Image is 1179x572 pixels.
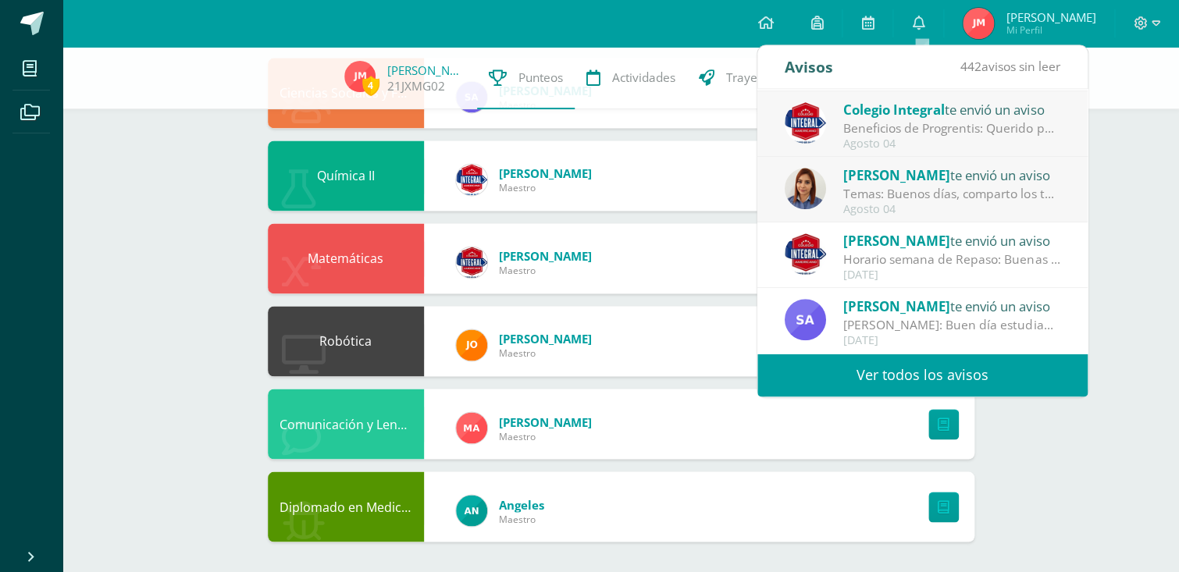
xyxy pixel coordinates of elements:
[843,165,1060,185] div: te envió un aviso
[785,233,826,275] img: 28f031d49d6967cb0dd97ba54f7eb134.png
[785,299,826,340] img: baa985483695bf1903b93923a3ee80af.png
[499,331,592,346] span: [PERSON_NAME]
[268,140,424,211] div: Química II
[268,389,424,459] div: Comunicación y Lenguaje L3 Inglés
[960,58,1060,75] span: avisos sin leer
[477,47,575,109] a: Punteos
[1006,9,1095,25] span: [PERSON_NAME]
[963,8,994,39] img: a7c383412fd964880891d727eefbd729.png
[757,354,1088,396] a: Ver todos los avisos
[843,334,1060,347] div: [DATE]
[499,496,544,512] span: Angeles
[843,101,945,119] span: Colegio Integral
[499,264,592,277] span: Maestro
[518,69,563,86] span: Punteos
[362,76,379,95] span: 4
[456,329,487,361] img: 30108eeae6c649a9a82bfbaad6c0d1cb.png
[612,69,675,86] span: Actividades
[843,185,1060,203] div: Temas: Buenos días, comparto los temas a repasar para las evaluaciones de la próxima semana: 1. C...
[499,165,592,181] span: [PERSON_NAME]
[575,47,687,109] a: Actividades
[499,346,592,360] span: Maestro
[843,230,1060,250] div: te envió un aviso
[499,512,544,525] span: Maestro
[499,429,592,442] span: Maestro
[785,45,833,88] div: Avisos
[843,203,1060,216] div: Agosto 04
[344,61,376,92] img: a7c383412fd964880891d727eefbd729.png
[843,119,1060,137] div: Beneficios de Progrentis: Querido padre de familia te invitamos a ver este pequeño video sobre lo...
[268,471,424,542] div: Diplomado en Medicina
[268,223,424,293] div: Matemáticas
[960,58,981,75] span: 442
[456,164,487,195] img: 21588b49a14a63eb6c43a3d6c8f636e1.png
[843,316,1060,334] div: presentación de seminario: Buen día estudiantes y Padres de familia Con mucho entusiasmo les comp...
[843,137,1060,151] div: Agosto 04
[387,78,445,94] a: 21JXMG02
[785,168,826,209] img: eed6c18001710838dd9282a84f8079fa.png
[499,414,592,429] span: [PERSON_NAME]
[499,248,592,264] span: [PERSON_NAME]
[843,166,950,184] span: [PERSON_NAME]
[456,412,487,443] img: 84fb52d7327b6f4cb11ca15c99e8ab71.png
[499,181,592,194] span: Maestro
[456,247,487,278] img: 28f031d49d6967cb0dd97ba54f7eb134.png
[843,99,1060,119] div: te envió un aviso
[456,495,487,526] img: 15341618f26ce5bfe2675660bde8fdbd.png
[387,62,465,78] a: [PERSON_NAME]
[843,296,1060,316] div: te envió un aviso
[843,268,1060,282] div: [DATE]
[843,250,1060,268] div: Horario semana de Repaso: Buenas noches este horario se empieza a usar mañana lunes 4 de agosto.
[268,306,424,376] div: Robótica
[687,47,800,109] a: Trayectoria
[1006,23,1095,37] span: Mi Perfil
[785,102,826,144] img: 3d8ecf278a7f74c562a74fe44b321cd5.png
[726,69,789,86] span: Trayectoria
[843,232,950,250] span: [PERSON_NAME]
[843,297,950,315] span: [PERSON_NAME]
